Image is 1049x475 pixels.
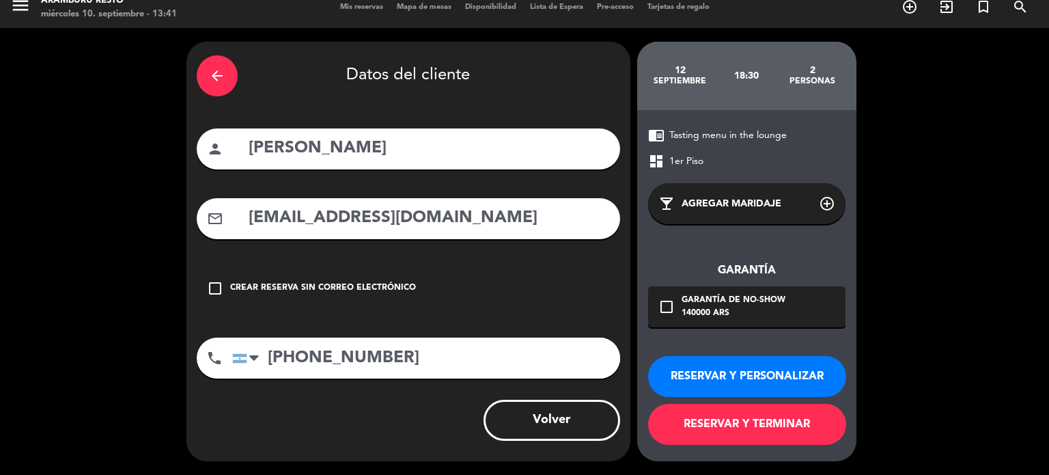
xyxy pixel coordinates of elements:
[779,76,845,87] div: personas
[641,3,716,11] span: Tarjetas de regalo
[458,3,523,11] span: Disponibilidad
[647,76,714,87] div: septiembre
[648,127,665,144] span: chrome_reader_mode
[658,195,675,212] i: local_bar
[233,338,264,378] div: Argentina: +54
[247,204,610,232] input: Email del cliente
[247,135,610,163] input: Nombre del cliente
[390,3,458,11] span: Mapa de mesas
[197,52,620,100] div: Datos del cliente
[484,400,620,441] button: Volver
[207,280,223,297] i: check_box_outline_blank
[713,52,779,100] div: 18:30
[207,141,223,157] i: person
[669,154,703,169] span: 1er Piso
[682,196,781,212] span: Agregar maridaje
[682,307,785,321] div: 140000 ARS
[41,8,177,21] div: miércoles 10. septiembre - 13:41
[779,65,845,76] div: 2
[230,282,416,295] div: Crear reserva sin correo electrónico
[648,356,846,397] button: RESERVAR Y PERSONALIZAR
[819,195,835,212] i: add_circle_outline
[207,211,223,227] i: mail_outline
[647,65,714,76] div: 12
[669,128,787,144] span: Tasting menu in the lounge
[648,262,845,280] div: Garantía
[648,404,846,445] button: RESERVAR Y TERMINAR
[682,294,785,308] div: Garantía de no-show
[648,183,845,224] button: local_barAgregar maridajeadd_circle_outline
[209,68,225,84] i: arrow_back
[523,3,590,11] span: Lista de Espera
[232,338,620,379] input: Número de teléfono...
[333,3,390,11] span: Mis reservas
[206,350,223,366] i: phone
[590,3,641,11] span: Pre-acceso
[648,153,665,169] span: dashboard
[658,299,675,315] i: check_box_outline_blank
